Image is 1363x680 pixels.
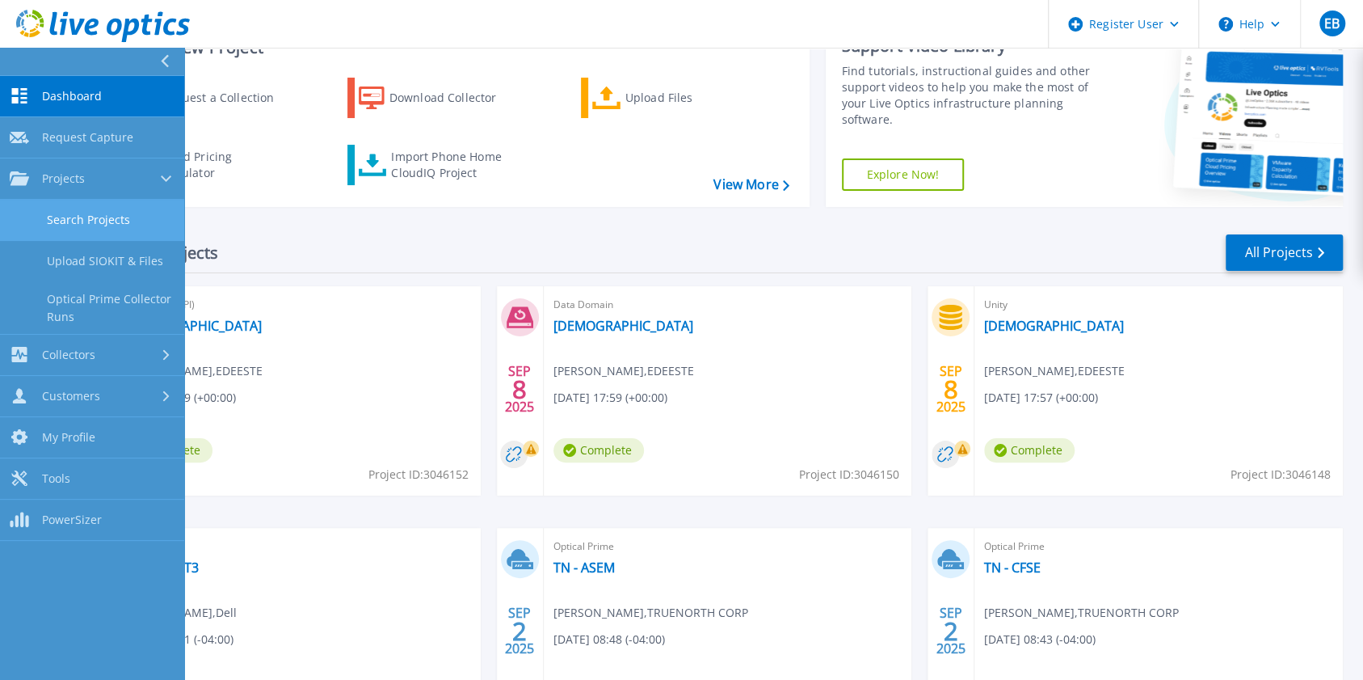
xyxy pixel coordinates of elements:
span: Complete [984,438,1075,462]
div: Upload Files [625,82,755,114]
a: Cloud Pricing Calculator [115,145,295,185]
span: [PERSON_NAME] , TRUENORTH CORP [553,604,748,622]
span: Dashboard [42,89,102,103]
span: 2 [944,624,958,638]
span: 8 [512,382,527,396]
a: Explore Now! [842,158,965,191]
span: Project ID: 3046150 [799,466,899,484]
span: EB [1324,17,1340,30]
a: Upload Files [581,78,761,118]
span: Request Capture [42,130,133,145]
span: [DATE] 08:43 (-04:00) [984,631,1096,648]
div: Cloud Pricing Calculator [158,149,288,181]
span: Unity [984,296,1333,314]
div: SEP 2025 [936,360,966,419]
span: Optical Prime [553,538,902,555]
div: Import Phone Home CloudIQ Project [391,149,517,181]
a: All Projects [1226,234,1343,271]
span: [PERSON_NAME] , EDEESTE [122,362,263,380]
span: Optical Prime [984,538,1333,555]
a: View More [713,177,789,192]
div: SEP 2025 [504,602,535,661]
span: Optical Prime [122,538,471,555]
div: Request a Collection [161,82,290,114]
span: 8 [944,382,958,396]
span: [DATE] 17:59 (+00:00) [553,389,667,407]
span: My Profile [42,430,95,445]
span: Data Domain [553,296,902,314]
div: SEP 2025 [504,360,535,419]
span: [PERSON_NAME] , EDEESTE [553,362,694,380]
a: Download Collector [347,78,528,118]
div: SEP 2025 [936,602,966,661]
a: [DEMOGRAPHIC_DATA] [553,318,693,334]
span: Customers [42,389,100,403]
span: [PERSON_NAME] , EDEESTE [984,362,1125,380]
div: Download Collector [389,82,519,114]
span: Project ID: 3046148 [1230,466,1331,484]
span: [PERSON_NAME] , TRUENORTH CORP [984,604,1179,622]
span: Tools [42,471,70,486]
span: PowerSizer [42,513,102,527]
a: [DEMOGRAPHIC_DATA] [984,318,1124,334]
a: TN - ASEM [553,560,615,576]
span: Projects [42,171,85,186]
div: Find tutorials, instructional guides and other support videos to help you make the most of your L... [842,63,1104,128]
a: TN - CFSE [984,560,1041,576]
a: Request a Collection [115,78,295,118]
span: NetWorker (API) [122,296,471,314]
span: 2 [512,624,527,638]
a: [DEMOGRAPHIC_DATA] [122,318,262,334]
span: [DATE] 08:48 (-04:00) [553,631,665,648]
span: Collectors [42,348,95,362]
span: [DATE] 17:57 (+00:00) [984,389,1098,407]
span: Complete [553,438,644,462]
span: Project ID: 3046152 [368,466,469,484]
